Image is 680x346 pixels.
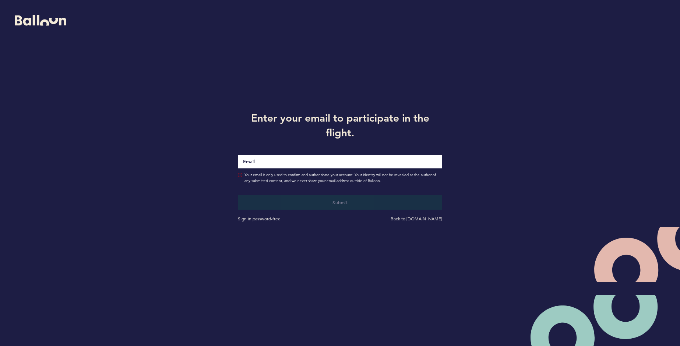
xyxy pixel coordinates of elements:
h1: Enter your email to participate in the flight. [232,111,448,140]
span: Submit [332,199,348,205]
button: Submit [238,195,443,210]
a: Sign in password-free [238,216,281,221]
input: Email [238,155,443,168]
span: Your email is only used to confirm and authenticate your account. Your identity will not be revea... [244,172,443,184]
a: Back to [DOMAIN_NAME] [391,216,442,221]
